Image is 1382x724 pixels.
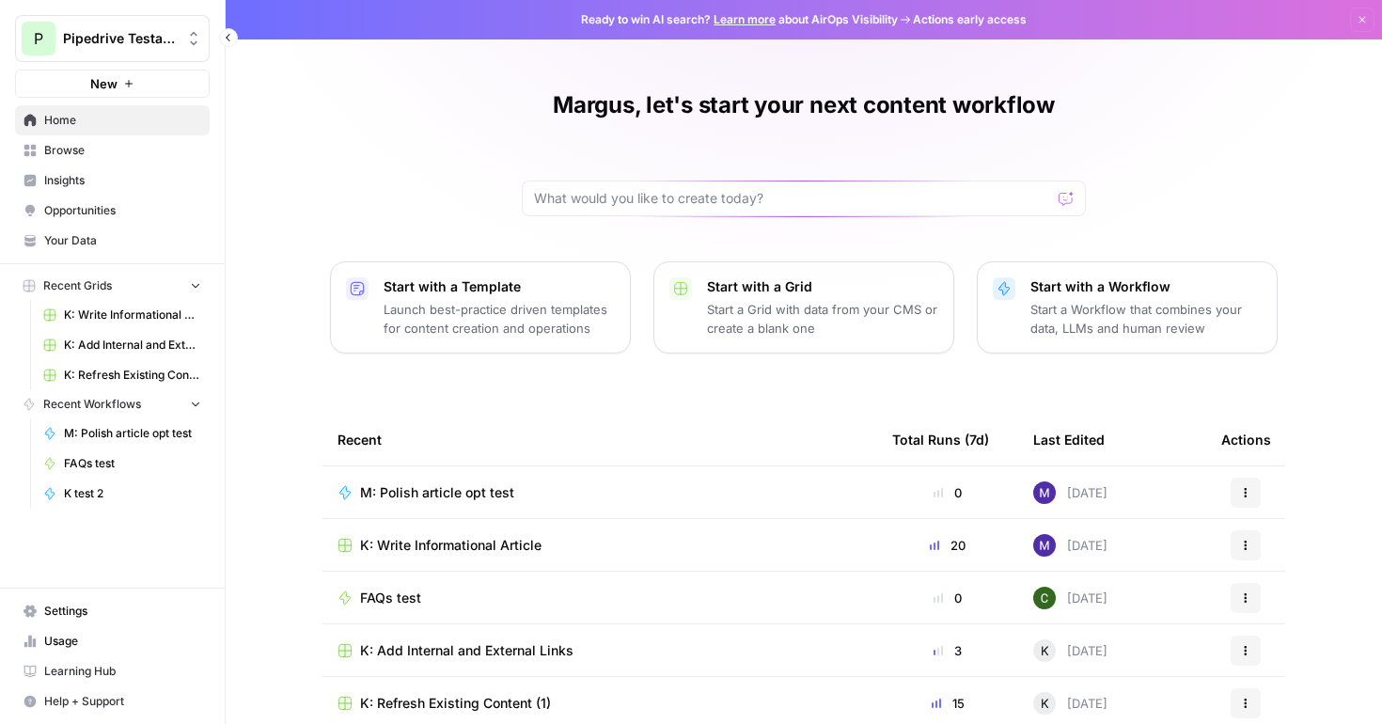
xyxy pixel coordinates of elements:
[360,536,542,555] span: K: Write Informational Article
[15,272,210,300] button: Recent Grids
[15,15,210,62] button: Workspace: Pipedrive Testaccount
[15,70,210,98] button: New
[44,693,201,710] span: Help + Support
[64,337,201,354] span: K: Add Internal and External Links
[707,277,938,296] p: Start with a Grid
[534,189,1051,208] input: What would you like to create today?
[1033,481,1056,504] img: dw7fgxbnswq1k1zfcpuw987a0yqv
[44,603,201,620] span: Settings
[43,396,141,413] span: Recent Workflows
[1033,414,1105,465] div: Last Edited
[338,694,862,713] a: K: Refresh Existing Content (1)
[35,360,210,390] a: K: Refresh Existing Content (1)
[338,483,862,502] a: M: Polish article opt test
[1033,481,1107,504] div: [DATE]
[1221,414,1271,465] div: Actions
[35,418,210,449] a: M: Polish article opt test
[338,414,862,465] div: Recent
[15,390,210,418] button: Recent Workflows
[892,414,989,465] div: Total Runs (7d)
[15,596,210,626] a: Settings
[44,172,201,189] span: Insights
[360,483,514,502] span: M: Polish article opt test
[338,589,862,607] a: FAQs test
[44,663,201,680] span: Learning Hub
[330,261,631,354] button: Start with a TemplateLaunch best-practice driven templates for content creation and operations
[1030,300,1262,338] p: Start a Workflow that combines your data, LLMs and human review
[892,536,1003,555] div: 20
[1033,587,1107,609] div: [DATE]
[1033,587,1056,609] img: lkiz1hp1bmtgi7etzbj7ggglx782
[90,74,118,93] span: New
[15,105,210,135] a: Home
[892,641,1003,660] div: 3
[913,11,1027,28] span: Actions early access
[714,12,776,26] a: Learn more
[64,425,201,442] span: M: Polish article opt test
[1033,639,1107,662] div: [DATE]
[64,455,201,472] span: FAQs test
[384,300,615,338] p: Launch best-practice driven templates for content creation and operations
[1033,692,1107,715] div: [DATE]
[15,165,210,196] a: Insights
[892,694,1003,713] div: 15
[892,589,1003,607] div: 0
[64,307,201,323] span: K: Write Informational Article
[15,226,210,256] a: Your Data
[338,536,862,555] a: K: Write Informational Article
[44,112,201,129] span: Home
[35,300,210,330] a: K: Write Informational Article
[15,686,210,716] button: Help + Support
[707,300,938,338] p: Start a Grid with data from your CMS or create a blank one
[1041,694,1049,713] span: K
[35,330,210,360] a: K: Add Internal and External Links
[63,29,177,48] span: Pipedrive Testaccount
[44,232,201,249] span: Your Data
[338,641,862,660] a: K: Add Internal and External Links
[15,196,210,226] a: Opportunities
[553,90,1055,120] h1: Margus, let's start your next content workflow
[35,479,210,509] a: K test 2
[360,694,551,713] span: K: Refresh Existing Content (1)
[1030,277,1262,296] p: Start with a Workflow
[44,202,201,219] span: Opportunities
[653,261,954,354] button: Start with a GridStart a Grid with data from your CMS or create a blank one
[35,449,210,479] a: FAQs test
[977,261,1278,354] button: Start with a WorkflowStart a Workflow that combines your data, LLMs and human review
[64,485,201,502] span: K test 2
[44,142,201,159] span: Browse
[360,641,573,660] span: K: Add Internal and External Links
[64,367,201,384] span: K: Refresh Existing Content (1)
[44,633,201,650] span: Usage
[34,27,43,50] span: P
[360,589,421,607] span: FAQs test
[15,135,210,165] a: Browse
[384,277,615,296] p: Start with a Template
[581,11,898,28] span: Ready to win AI search? about AirOps Visibility
[43,277,112,294] span: Recent Grids
[1041,641,1049,660] span: K
[15,656,210,686] a: Learning Hub
[1033,534,1056,557] img: dw7fgxbnswq1k1zfcpuw987a0yqv
[892,483,1003,502] div: 0
[15,626,210,656] a: Usage
[1033,534,1107,557] div: [DATE]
